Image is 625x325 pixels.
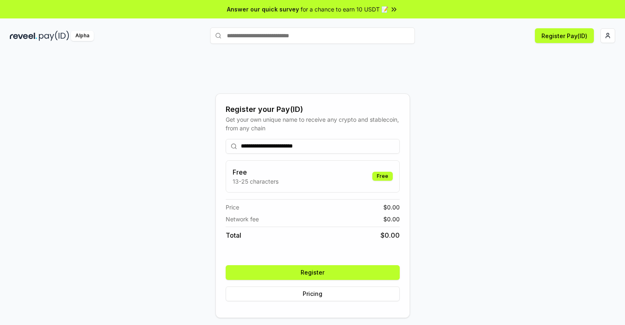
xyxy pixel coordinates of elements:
[10,31,37,41] img: reveel_dark
[71,31,94,41] div: Alpha
[226,265,400,280] button: Register
[226,115,400,132] div: Get your own unique name to receive any crypto and stablecoin, from any chain
[372,172,393,181] div: Free
[301,5,388,14] span: for a chance to earn 10 USDT 📝
[226,286,400,301] button: Pricing
[39,31,69,41] img: pay_id
[383,215,400,223] span: $ 0.00
[226,203,239,211] span: Price
[380,230,400,240] span: $ 0.00
[227,5,299,14] span: Answer our quick survey
[383,203,400,211] span: $ 0.00
[226,104,400,115] div: Register your Pay(ID)
[226,215,259,223] span: Network fee
[226,230,241,240] span: Total
[233,167,279,177] h3: Free
[535,28,594,43] button: Register Pay(ID)
[233,177,279,186] p: 13-25 characters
